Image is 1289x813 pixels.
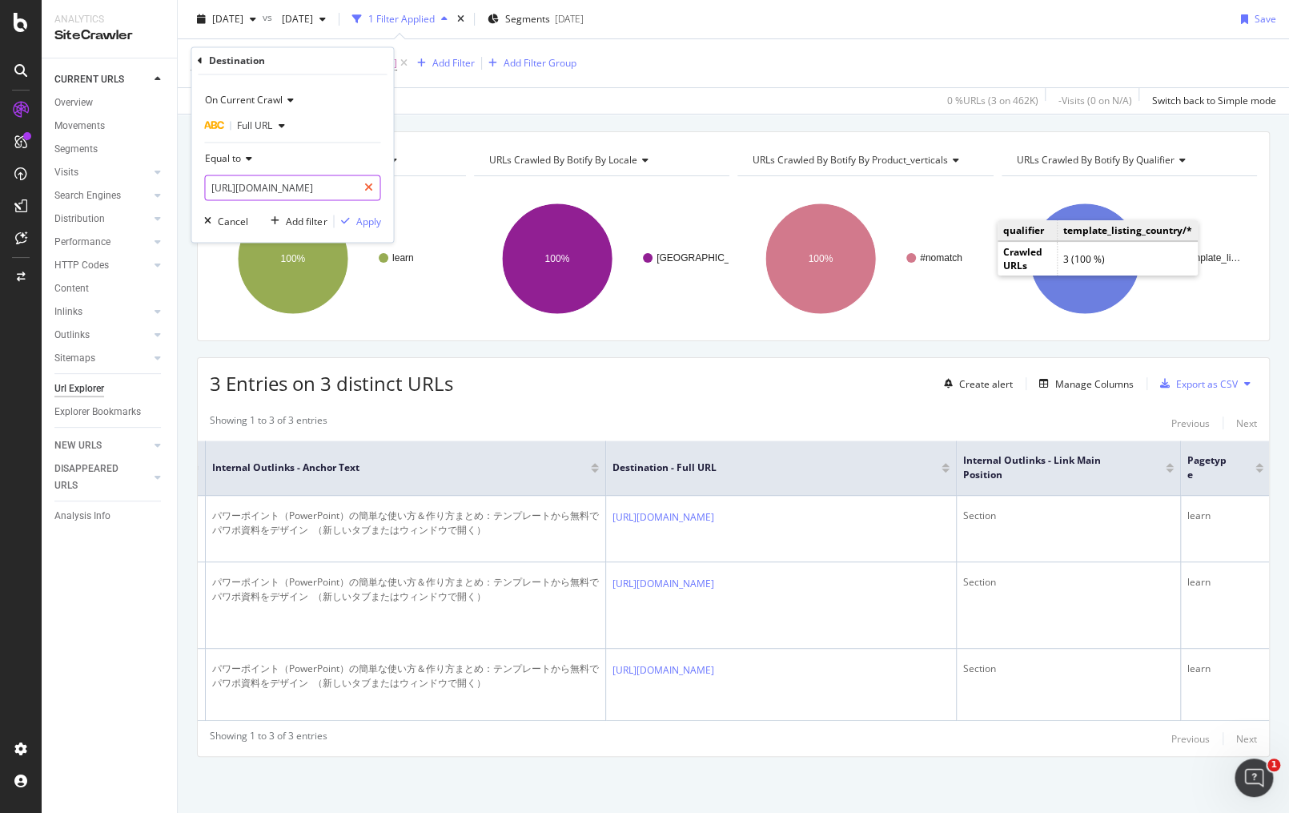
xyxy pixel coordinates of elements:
[454,11,468,27] div: times
[1184,252,1240,264] text: template_li…
[54,141,166,158] a: Segments
[54,508,110,525] div: Analysis Info
[54,280,89,297] div: Content
[54,257,109,274] div: HTTP Codes
[334,214,380,230] button: Apply
[54,380,166,397] a: Url Explorer
[54,437,102,454] div: NEW URLS
[1002,189,1255,328] svg: A chart.
[1236,413,1257,433] button: Next
[963,453,1142,482] span: Internal Outlinks - Link Main Position
[54,95,93,111] div: Overview
[263,10,275,24] span: vs
[286,215,327,228] div: Add filter
[54,118,166,135] a: Movements
[505,12,550,26] span: Segments
[1058,242,1199,276] td: 3 (100 %)
[555,12,584,26] div: [DATE]
[210,729,327,748] div: Showing 1 to 3 of 3 entries
[1171,732,1210,746] div: Previous
[54,461,135,494] div: DISAPPEARED URLS
[481,6,590,32] button: Segments[DATE]
[1055,377,1134,391] div: Manage Columns
[54,13,164,26] div: Analytics
[54,327,90,344] div: Outlinks
[504,56,576,70] div: Add Filter Group
[938,371,1013,396] button: Create alert
[1187,575,1263,590] div: learn
[1236,729,1257,748] button: Next
[1236,417,1257,430] div: Next
[657,252,757,264] text: [GEOGRAPHIC_DATA]
[1171,417,1210,430] div: Previous
[809,253,833,264] text: 100%
[392,252,414,264] text: learn
[275,12,313,26] span: 2025 Sep. 7th
[1058,220,1199,241] td: template_listing_country/*
[54,234,110,251] div: Performance
[191,6,263,32] button: [DATE]
[1236,732,1257,746] div: Next
[963,662,1174,676] div: Section
[612,662,714,678] a: [URL][DOMAIN_NAME]
[959,377,1013,391] div: Create alert
[54,304,150,320] a: Inlinks
[355,215,380,228] div: Apply
[1235,6,1276,32] button: Save
[54,350,150,367] a: Sitemaps
[1171,729,1210,748] button: Previous
[54,95,166,111] a: Overview
[210,189,464,328] div: A chart.
[544,253,569,264] text: 100%
[432,56,475,70] div: Add Filter
[237,119,272,133] span: Full URL
[1187,509,1263,523] div: learn
[947,94,1038,107] div: 0 % URLs ( 3 on 462K )
[1014,147,1243,173] h4: URLs Crawled By Botify By qualifier
[54,380,104,397] div: Url Explorer
[54,211,105,227] div: Distribution
[54,350,95,367] div: Sitemaps
[1058,94,1132,107] div: - Visits ( 0 on N/A )
[54,327,150,344] a: Outlinks
[198,214,248,230] button: Cancel
[205,94,283,107] span: On Current Crawl
[54,404,166,421] a: Explorer Bookmarks
[212,575,599,604] div: パワーポイント（PowerPoint）の簡単な使い方＆作り方まとめ：テンプレートから無料でパワポ資料をデザイン ⁠ （新しいタブまたはウィンドウで開く）
[1033,374,1134,393] button: Manage Columns
[749,147,979,173] h4: URLs Crawled By Botify By product_verticals
[1154,371,1238,396] button: Export as CSV
[54,187,150,204] a: Search Engines
[54,141,98,158] div: Segments
[920,252,962,264] text: #nomatch
[963,575,1174,590] div: Section
[753,153,948,167] span: URLs Crawled By Botify By product_verticals
[212,461,567,475] span: Internal Outlinks - Anchor Text
[54,234,150,251] a: Performance
[54,461,150,494] a: DISAPPEARED URLS
[54,211,150,227] a: Distribution
[264,214,327,230] button: Add filter
[612,509,714,525] a: [URL][DOMAIN_NAME]
[346,6,454,32] button: 1 Filter Applied
[210,370,453,396] span: 3 Entries on 3 distinct URLs
[204,114,291,139] button: Full URL
[205,152,241,166] span: Equal to
[54,164,150,181] a: Visits
[474,189,728,328] div: A chart.
[1176,377,1238,391] div: Export as CSV
[1267,759,1280,771] span: 1
[368,12,435,26] div: 1 Filter Applied
[54,508,166,525] a: Analysis Info
[212,12,243,26] span: 2025 Sep. 28th
[482,54,576,73] button: Add Filter Group
[54,404,141,421] div: Explorer Bookmarks
[1152,94,1276,107] div: Switch back to Simple mode
[998,220,1058,241] td: qualifier
[1171,413,1210,433] button: Previous
[963,509,1174,523] div: Section
[54,304,82,320] div: Inlinks
[1017,153,1175,167] span: URLs Crawled By Botify By qualifier
[1235,759,1273,797] iframe: Intercom live chat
